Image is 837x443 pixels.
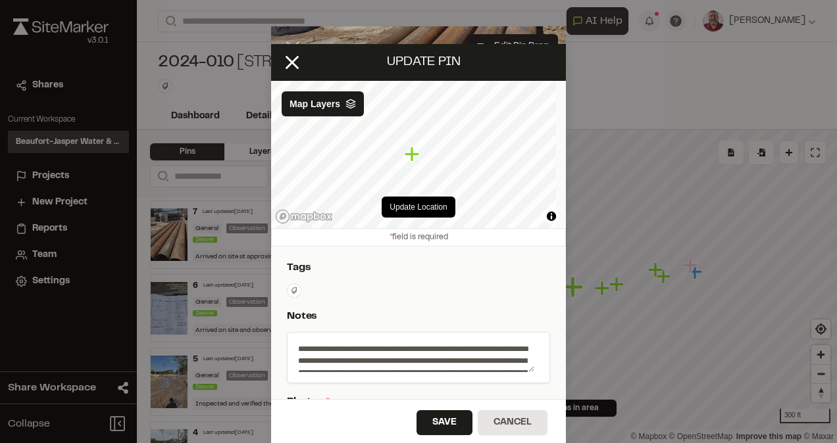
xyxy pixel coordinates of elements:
div: field is required [271,228,566,246]
button: Cancel [478,410,547,435]
button: Edit Tags [287,283,301,298]
p: Notes [287,308,545,324]
button: Save [417,410,472,435]
p: Tags [287,260,545,275]
canvas: Map [271,81,556,228]
div: Map marker [405,146,422,163]
p: Photos [287,394,545,409]
button: Update Location [382,197,455,218]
